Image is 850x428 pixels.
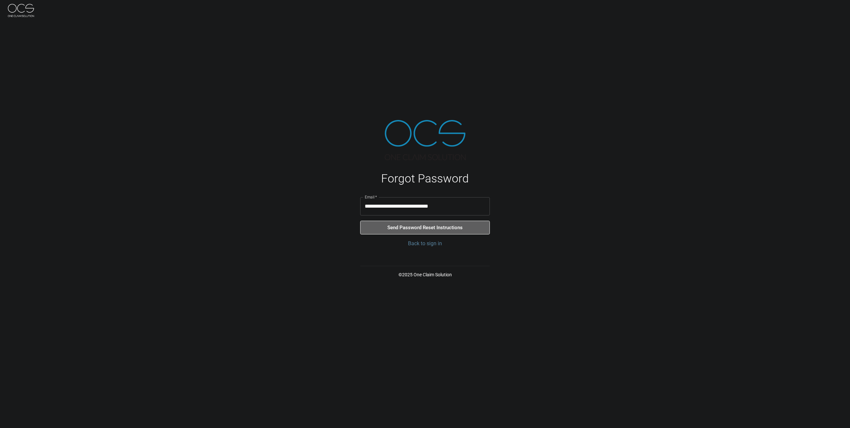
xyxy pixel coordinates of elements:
[360,172,490,185] h1: Forgot Password
[385,120,466,160] img: ocs-logo-tra.png
[365,194,377,200] label: Email
[360,221,490,234] button: Send Password Reset Instructions
[8,4,34,17] img: ocs-logo-white-transparent.png
[360,271,490,278] p: © 2025 One Claim Solution
[360,240,490,248] a: Back to sign in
